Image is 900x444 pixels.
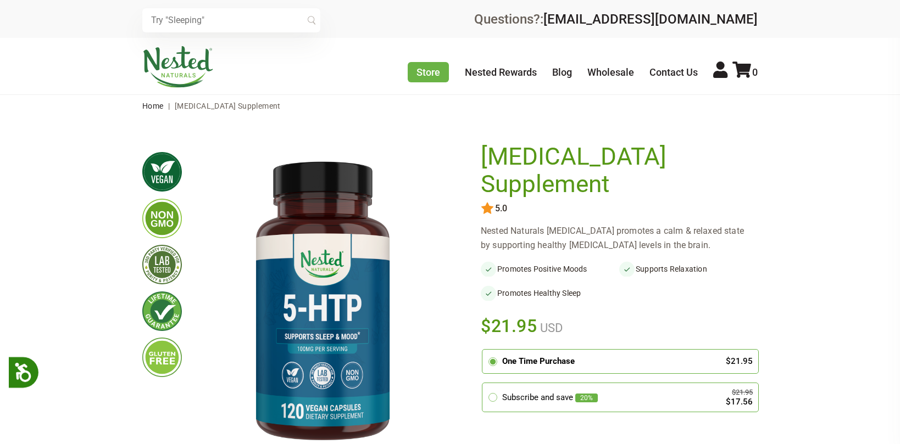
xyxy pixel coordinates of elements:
span: [MEDICAL_DATA] Supplement [175,102,281,110]
a: Home [142,102,164,110]
a: Wholesale [587,66,634,78]
input: Try "Sleeping" [142,8,320,32]
li: Promotes Healthy Sleep [481,285,619,301]
img: lifetimeguarantee [142,291,182,331]
span: 5.0 [494,204,507,213]
img: star.svg [481,202,494,215]
span: | [165,102,173,110]
li: Promotes Positive Moods [481,261,619,277]
img: glutenfree [142,338,182,377]
a: Nested Rewards [465,66,537,78]
a: Blog [552,66,572,78]
nav: breadcrumbs [142,95,758,117]
span: $21.95 [481,314,537,338]
a: [EMAIL_ADDRESS][DOMAIN_NAME] [543,12,758,27]
div: Nested Naturals [MEDICAL_DATA] promotes a calm & relaxed state by supporting healthy [MEDICAL_DAT... [481,224,758,252]
a: Store [408,62,449,82]
a: 0 [732,66,758,78]
img: thirdpartytested [142,245,182,284]
span: USD [537,321,563,335]
li: Supports Relaxation [619,261,758,277]
img: Nested Naturals [142,46,214,88]
a: Contact Us [649,66,698,78]
span: 0 [752,66,758,78]
img: vegan [142,152,182,192]
img: gmofree [142,199,182,238]
div: Questions?: [474,13,758,26]
h1: [MEDICAL_DATA] Supplement [481,143,752,198]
